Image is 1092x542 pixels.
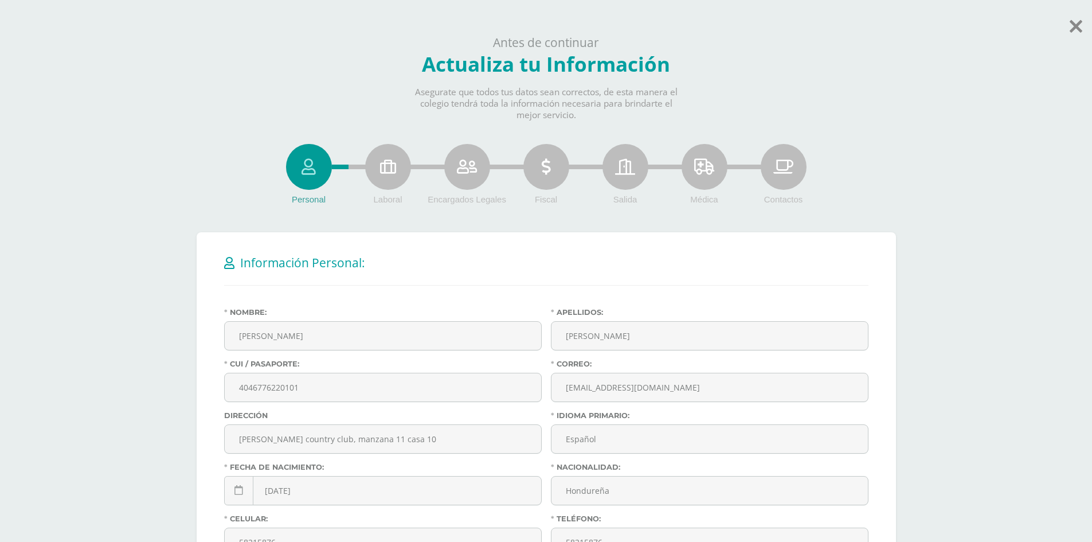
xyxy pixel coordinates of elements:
input: Idioma Primario [551,425,868,453]
label: Correo: [551,360,868,368]
input: Nombre [225,322,541,350]
input: Correo [551,373,868,401]
span: Contactos [764,194,803,204]
label: Nombre: [224,308,542,317]
label: Dirección [224,411,542,420]
label: Teléfono: [551,514,868,523]
label: Nacionalidad: [551,463,868,471]
span: Información Personal: [240,255,365,271]
label: Apellidos: [551,308,868,317]
label: Celular: [224,514,542,523]
span: Fiscal [535,194,557,204]
span: Personal [292,194,326,204]
label: CUI / Pasaporte: [224,360,542,368]
input: Fecha de nacimiento [225,477,541,505]
label: Idioma Primario: [551,411,868,420]
input: Ej. 6 Avenida B-34 [225,425,541,453]
label: Fecha de nacimiento: [224,463,542,471]
a: Saltar actualización de datos [1070,10,1082,37]
input: CUI / Pasaporte [225,373,541,401]
span: Salida [613,194,637,204]
span: Antes de continuar [493,34,599,50]
span: Encargados Legales [428,194,506,204]
span: Médica [690,194,718,204]
input: Nacionalidad [551,477,868,505]
input: Apellidos [551,322,868,350]
p: Asegurate que todos tus datos sean correctos, de esta manera el colegio tendrá toda la informació... [405,87,687,121]
span: Laboral [373,194,402,204]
